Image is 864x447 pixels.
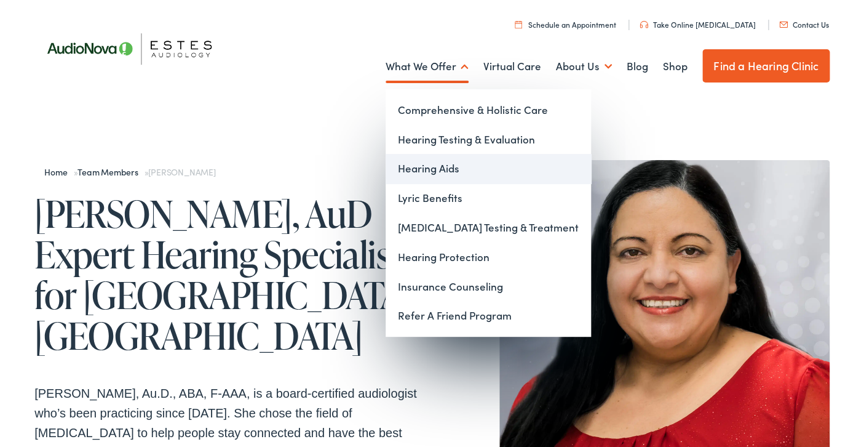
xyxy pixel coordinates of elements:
[386,95,591,125] a: Comprehensive & Holistic Care
[386,125,591,155] a: Hearing Testing & Evaluation
[386,154,591,183] a: Hearing Aids
[34,193,432,356] h1: [PERSON_NAME], AuD Expert Hearing Specialist for [GEOGRAPHIC_DATA], [GEOGRAPHIC_DATA]
[779,22,788,28] img: utility icon
[44,166,215,178] span: » »
[483,44,541,89] a: Virtual Care
[386,213,591,243] a: [MEDICAL_DATA] Testing & Treatment
[556,44,612,89] a: About Us
[386,243,591,272] a: Hearing Protection
[640,19,756,30] a: Take Online [MEDICAL_DATA]
[627,44,648,89] a: Blog
[515,20,522,28] img: utility icon
[515,19,616,30] a: Schedule an Appointment
[779,19,829,30] a: Contact Us
[640,21,648,28] img: utility icon
[386,272,591,302] a: Insurance Counseling
[663,44,688,89] a: Shop
[386,44,469,89] a: What We Offer
[702,49,830,83] a: Find a Hearing Clinic
[386,183,591,213] a: Lyric Benefits
[44,166,73,178] a: Home
[77,166,144,178] a: Team Members
[386,301,591,331] a: Refer A Friend Program
[148,166,215,178] span: [PERSON_NAME]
